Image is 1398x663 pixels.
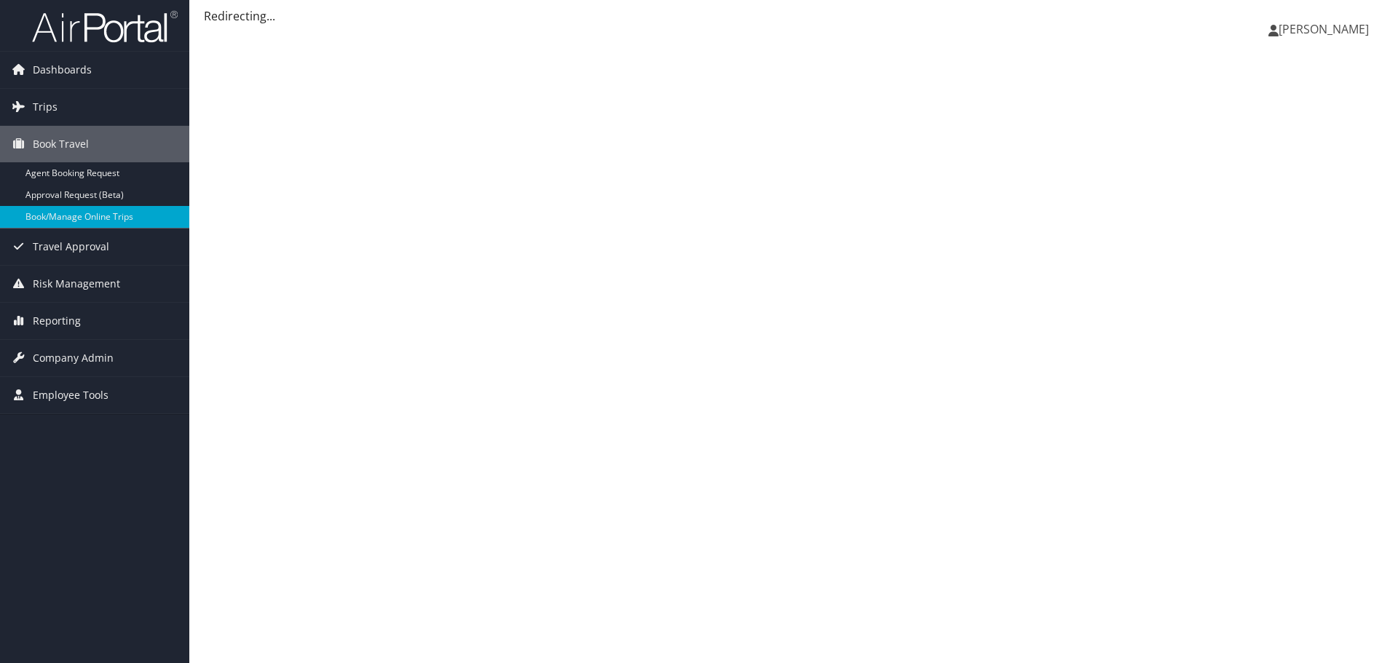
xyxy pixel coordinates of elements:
[1279,21,1369,37] span: [PERSON_NAME]
[33,126,89,162] span: Book Travel
[33,377,108,413] span: Employee Tools
[33,340,114,376] span: Company Admin
[33,303,81,339] span: Reporting
[33,229,109,265] span: Travel Approval
[204,7,1383,25] div: Redirecting...
[33,266,120,302] span: Risk Management
[33,52,92,88] span: Dashboards
[33,89,58,125] span: Trips
[1268,7,1383,51] a: [PERSON_NAME]
[32,9,178,44] img: airportal-logo.png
